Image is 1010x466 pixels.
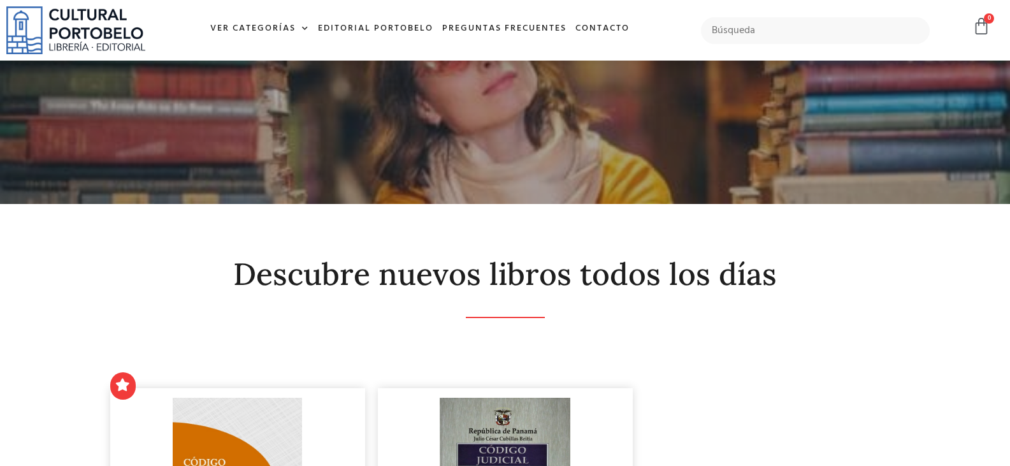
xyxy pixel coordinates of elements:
a: 0 [972,17,990,36]
h2: Descubre nuevos libros todos los días [110,258,900,291]
a: Preguntas frecuentes [438,15,571,43]
a: Contacto [571,15,634,43]
input: Búsqueda [701,17,930,44]
a: Editorial Portobelo [314,15,438,43]
a: Ver Categorías [206,15,314,43]
span: 0 [984,13,994,24]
